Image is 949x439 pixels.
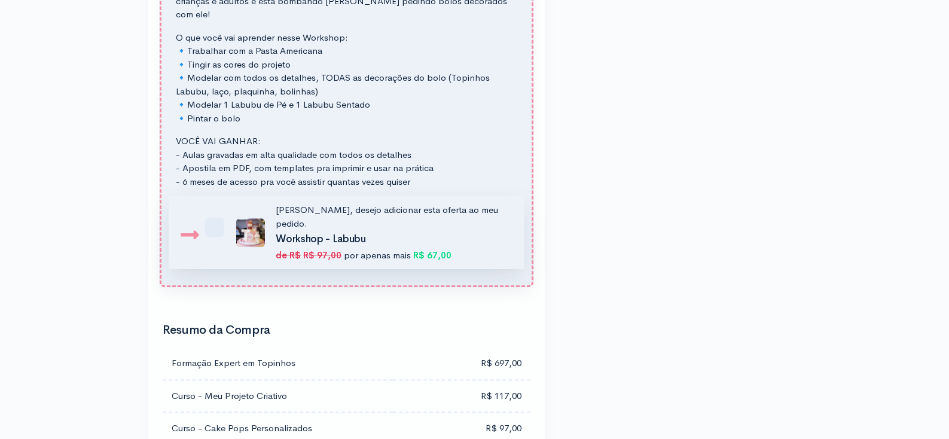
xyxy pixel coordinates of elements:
[236,218,265,247] img: Workshop Labubu
[163,380,392,413] td: Curso - Meu Projeto Criativo
[393,380,531,413] td: R$ 117,00
[393,347,531,380] td: R$ 697,00
[413,249,451,261] strong: R$ 67,00
[276,249,301,261] strong: de R$
[176,31,517,126] p: O que você vai aprender nesse Workshop: 🔹Trabalhar com a Pasta Americana 🔹Tingir as cores do proj...
[276,234,510,245] h3: Workshop - Labubu
[163,324,530,337] h2: Resumo da Compra
[276,204,498,229] span: [PERSON_NAME], desejo adicionar esta oferta ao meu pedido.
[303,249,341,261] strong: R$ 97,00
[344,249,411,261] span: por apenas mais
[163,347,392,380] td: Formação Expert em Topinhos
[176,135,517,188] p: VOCÊ VAI GANHAR: - Aulas gravadas em alta qualidade com todos os detalhes - Apostila em PDF, com ...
